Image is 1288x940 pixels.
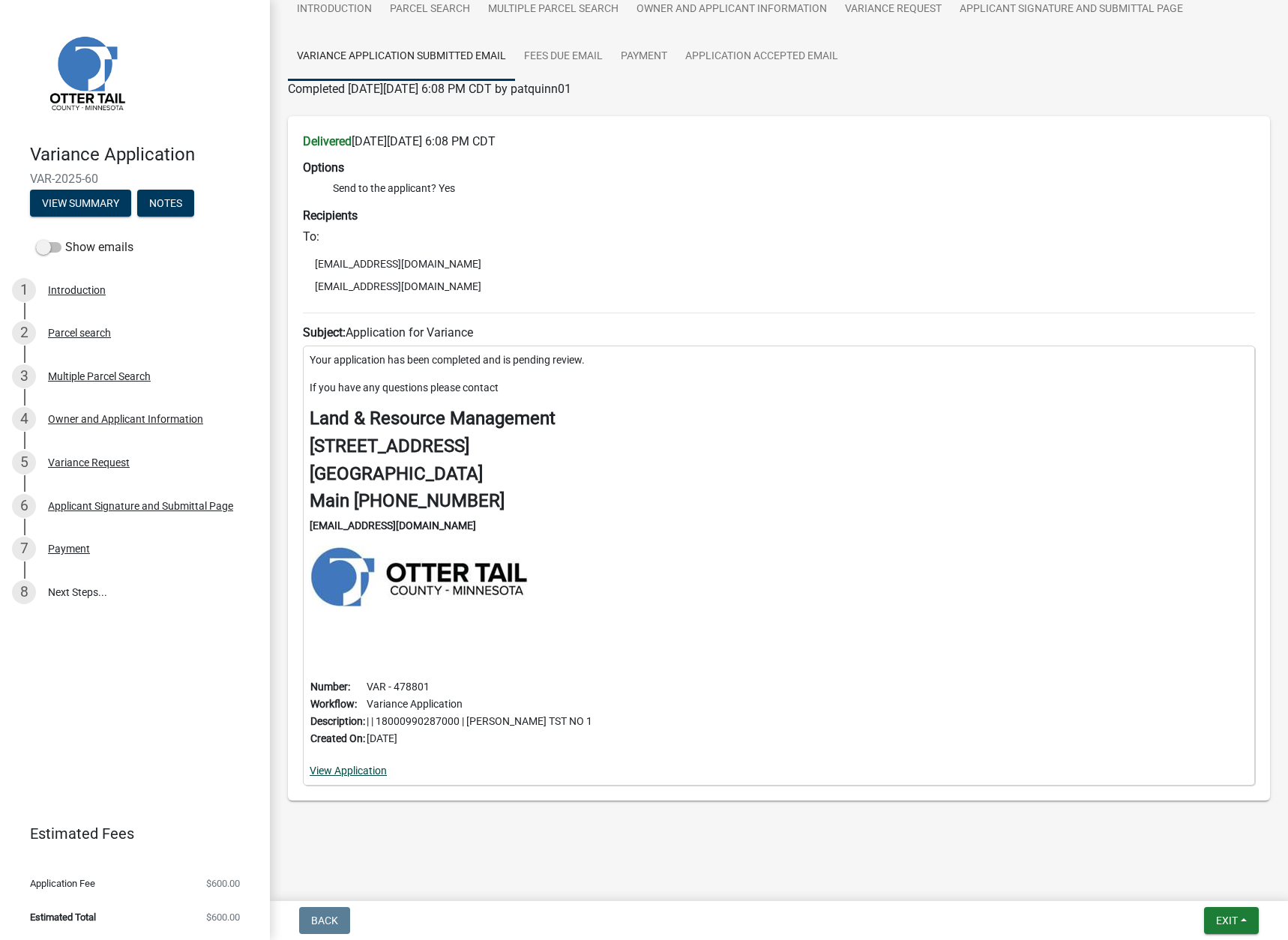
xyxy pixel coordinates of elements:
[36,238,133,256] label: Show emails
[48,543,90,554] div: Payment
[1216,915,1238,927] span: Exit
[310,436,469,457] strong: [STREET_ADDRESS]
[30,144,258,166] h4: Variance Application
[137,198,194,210] wm-modal-confirm: Notes
[310,352,1248,368] p: Your application has been completed and is pending review.
[310,681,350,693] b: Number:
[310,765,387,777] a: View Application
[12,451,36,474] div: 5
[30,879,95,888] span: Application Fee
[48,371,151,382] div: Multiple Parcel Search
[310,490,505,511] strong: Main [PHONE_NUMBER]
[299,907,350,934] button: Back
[12,407,36,431] div: 4
[30,16,142,128] img: Otter Tail County, Minnesota
[310,519,476,531] strong: [EMAIL_ADDRESS][DOMAIN_NAME]
[303,229,1255,244] h6: To:
[310,380,1248,396] p: If you have any questions please contact
[303,134,352,148] strong: Delivered
[676,33,847,81] a: Application Accepted Email
[311,915,338,927] span: Back
[303,325,1255,340] h6: Application for Variance
[310,715,365,727] b: Description:
[30,198,131,210] wm-modal-confirm: Summary
[303,275,1255,298] li: [EMAIL_ADDRESS][DOMAIN_NAME]
[303,253,1255,275] li: [EMAIL_ADDRESS][DOMAIN_NAME]
[515,33,612,81] a: Fees Due Email
[366,678,593,696] td: VAR - 478801
[30,190,131,217] button: View Summary
[310,698,357,710] b: Workflow:
[612,33,676,81] a: Payment
[12,278,36,302] div: 1
[48,414,203,424] div: Owner and Applicant Information
[303,160,344,175] strong: Options
[12,364,36,388] div: 3
[206,912,240,922] span: $600.00
[48,328,111,338] div: Parcel search
[48,457,130,468] div: Variance Request
[366,713,593,730] td: | | 18000990287000 | [PERSON_NAME] TST NO 1
[303,134,1255,148] h6: [DATE][DATE] 6:08 PM CDT
[12,537,36,561] div: 7
[137,190,194,217] button: Notes
[310,546,528,607] img: https://ottertailcountymn.us/wp-content/uploads/2018/11/EC-brand-blue-horizontal-400x112.jpg
[12,494,36,518] div: 6
[310,463,483,484] strong: [GEOGRAPHIC_DATA]
[48,285,106,295] div: Introduction
[303,325,346,340] strong: Subject:
[206,879,240,888] span: $600.00
[1204,907,1259,934] button: Exit
[310,408,556,429] strong: Land & Resource Management
[288,82,571,96] span: Completed [DATE][DATE] 6:08 PM CDT by patquinn01
[12,321,36,345] div: 2
[12,580,36,604] div: 8
[48,501,233,511] div: Applicant Signature and Submittal Page
[366,696,593,713] td: Variance Application
[30,912,96,922] span: Estimated Total
[366,730,593,747] td: [DATE]
[303,208,358,223] strong: Recipients
[12,819,246,849] a: Estimated Fees
[333,181,1255,196] li: Send to the applicant? Yes
[288,33,515,81] a: Variance Application Submitted Email
[310,732,365,744] b: Created On:
[30,172,240,186] span: VAR-2025-60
